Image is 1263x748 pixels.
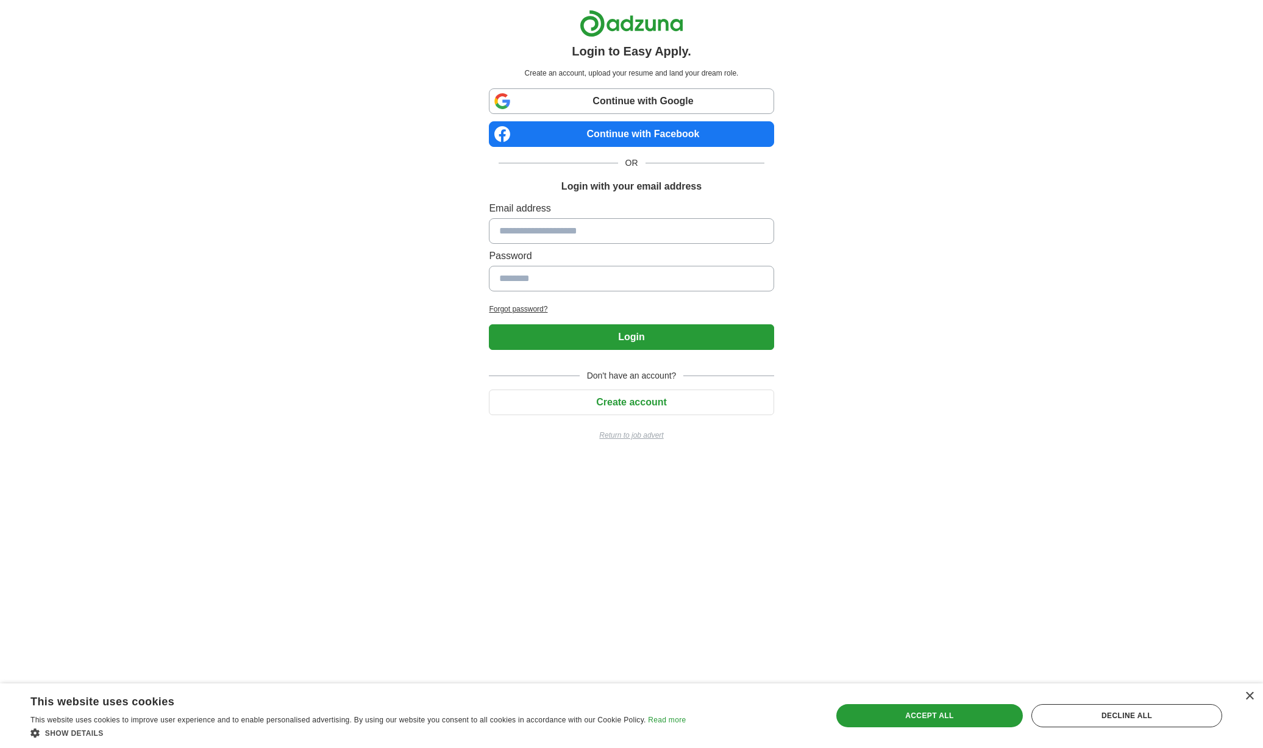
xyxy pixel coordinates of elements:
a: Forgot password? [489,304,774,315]
button: Create account [489,390,774,415]
a: Continue with Facebook [489,121,774,147]
a: Continue with Google [489,88,774,114]
a: Return to job advert [489,430,774,441]
button: Login [489,324,774,350]
h1: Login with your email address [561,179,702,194]
span: Show details [45,729,104,738]
p: Create an account, upload your resume and land your dream role. [491,68,771,79]
span: This website uses cookies to improve user experience and to enable personalised advertising. By u... [30,716,646,724]
div: Close [1245,692,1254,701]
div: Decline all [1031,704,1222,727]
a: Create account [489,397,774,407]
label: Password [489,249,774,263]
div: Accept all [836,704,1023,727]
span: Don't have an account? [580,369,684,382]
div: Show details [30,727,686,739]
label: Email address [489,201,774,216]
h1: Login to Easy Apply. [572,42,691,60]
div: This website uses cookies [30,691,655,709]
img: Adzuna logo [580,10,683,37]
a: Read more, opens a new window [648,716,686,724]
span: OR [618,157,646,169]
